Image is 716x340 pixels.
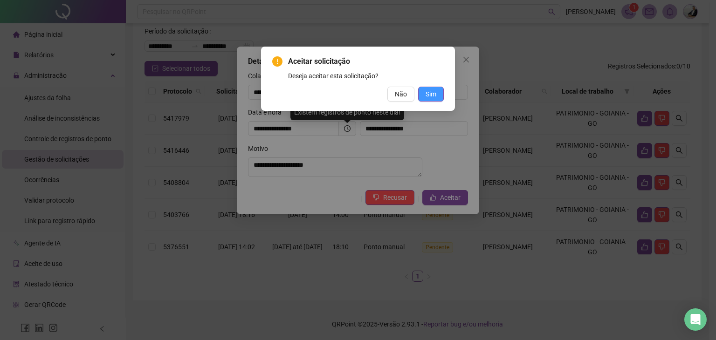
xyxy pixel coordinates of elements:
button: Não [387,87,414,102]
span: Aceitar solicitação [288,56,444,67]
span: Sim [426,89,436,99]
span: exclamation-circle [272,56,282,67]
div: Open Intercom Messenger [684,308,707,331]
div: Deseja aceitar esta solicitação? [288,71,444,81]
span: Não [395,89,407,99]
button: Sim [418,87,444,102]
